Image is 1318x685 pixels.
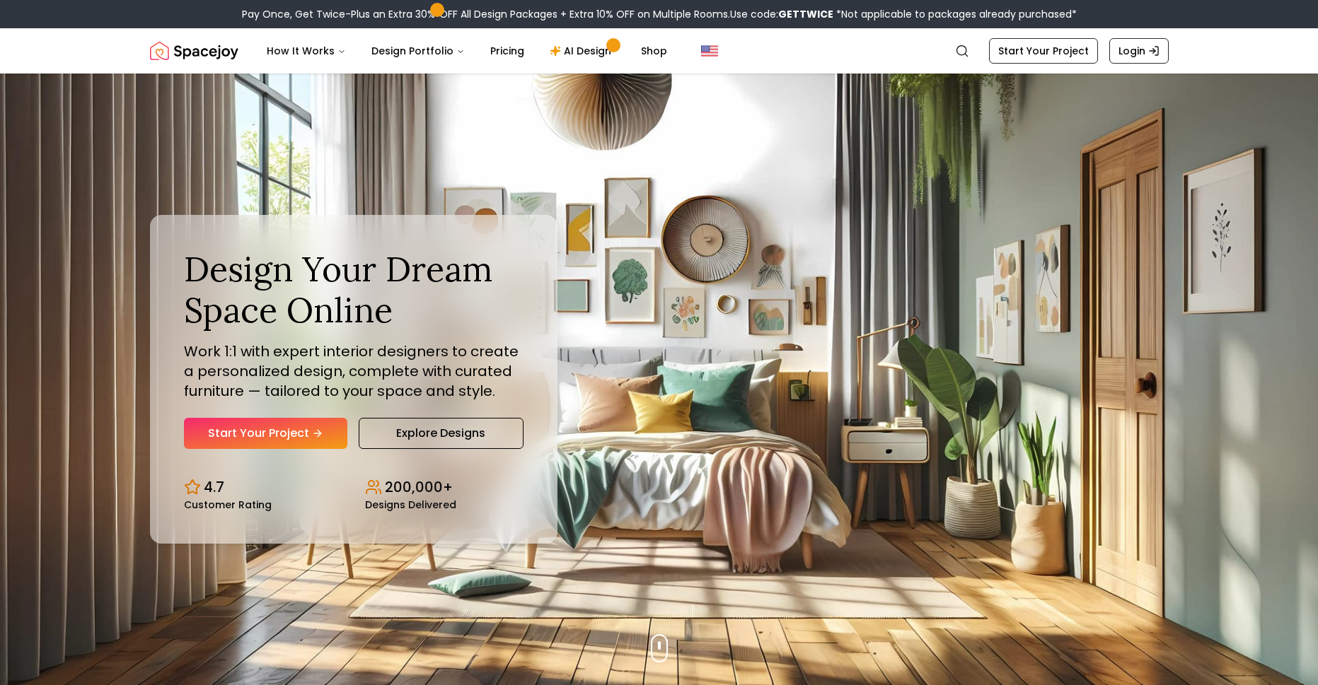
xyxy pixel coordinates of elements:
[778,7,833,21] b: GETTWICE
[833,7,1077,21] span: *Not applicable to packages already purchased*
[989,38,1098,64] a: Start Your Project
[365,500,456,510] small: Designs Delivered
[360,37,476,65] button: Design Portfolio
[184,500,272,510] small: Customer Rating
[630,37,678,65] a: Shop
[730,7,833,21] span: Use code:
[479,37,536,65] a: Pricing
[701,42,718,59] img: United States
[538,37,627,65] a: AI Design
[150,28,1169,74] nav: Global
[184,341,524,401] p: Work 1:1 with expert interior designers to create a personalized design, complete with curated fu...
[184,466,524,510] div: Design stats
[150,37,238,65] img: Spacejoy Logo
[204,477,224,497] p: 4.7
[1109,38,1169,64] a: Login
[242,7,1077,21] div: Pay Once, Get Twice-Plus an Extra 30% OFF All Design Packages + Extra 10% OFF on Multiple Rooms.
[385,477,453,497] p: 200,000+
[184,249,524,330] h1: Design Your Dream Space Online
[359,418,524,449] a: Explore Designs
[150,37,238,65] a: Spacejoy
[255,37,357,65] button: How It Works
[184,418,347,449] a: Start Your Project
[255,37,678,65] nav: Main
